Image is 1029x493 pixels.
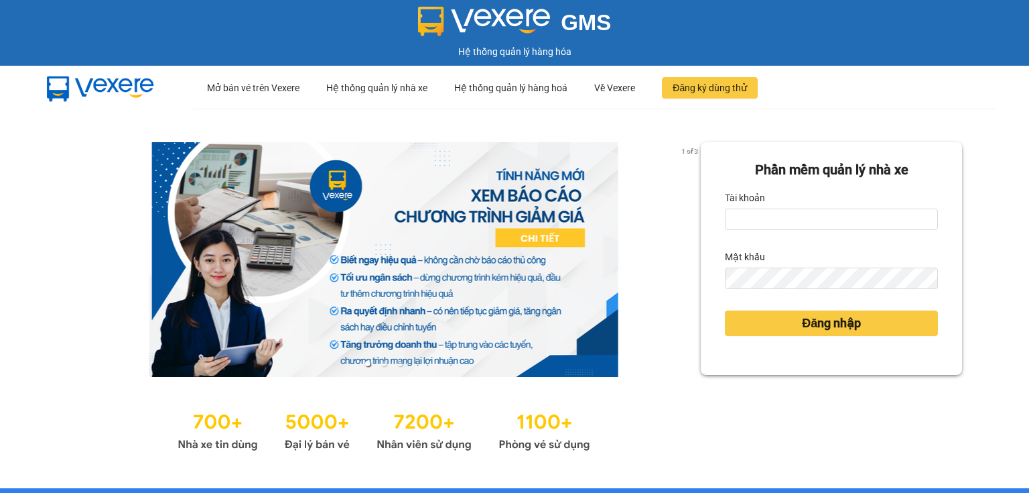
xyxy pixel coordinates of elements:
img: logo 2 [418,7,551,36]
button: next slide / item [682,142,701,377]
input: Mật khẩu [725,268,938,289]
span: GMS [561,10,611,35]
button: Đăng ký dùng thử [662,77,758,99]
p: 1 of 3 [677,142,701,160]
div: Hệ thống quản lý hàng hoá [454,66,567,109]
li: slide item 3 [397,361,403,366]
span: Đăng nhập [802,314,861,333]
div: Phần mềm quản lý nhà xe [725,160,938,180]
img: mbUUG5Q.png [33,66,167,110]
button: previous slide / item [67,142,86,377]
div: Về Vexere [594,66,635,109]
div: Mở bán vé trên Vexere [207,66,299,109]
button: Đăng nhập [725,311,938,336]
div: Hệ thống quản lý hàng hóa [3,44,1026,59]
input: Tài khoản [725,209,938,230]
li: slide item 1 [365,361,370,366]
a: GMS [418,20,612,31]
span: Đăng ký dùng thử [673,80,747,95]
label: Mật khẩu [725,246,765,268]
div: Hệ thống quản lý nhà xe [326,66,427,109]
label: Tài khoản [725,187,765,209]
img: Statistics.png [178,404,590,455]
li: slide item 2 [381,361,387,366]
